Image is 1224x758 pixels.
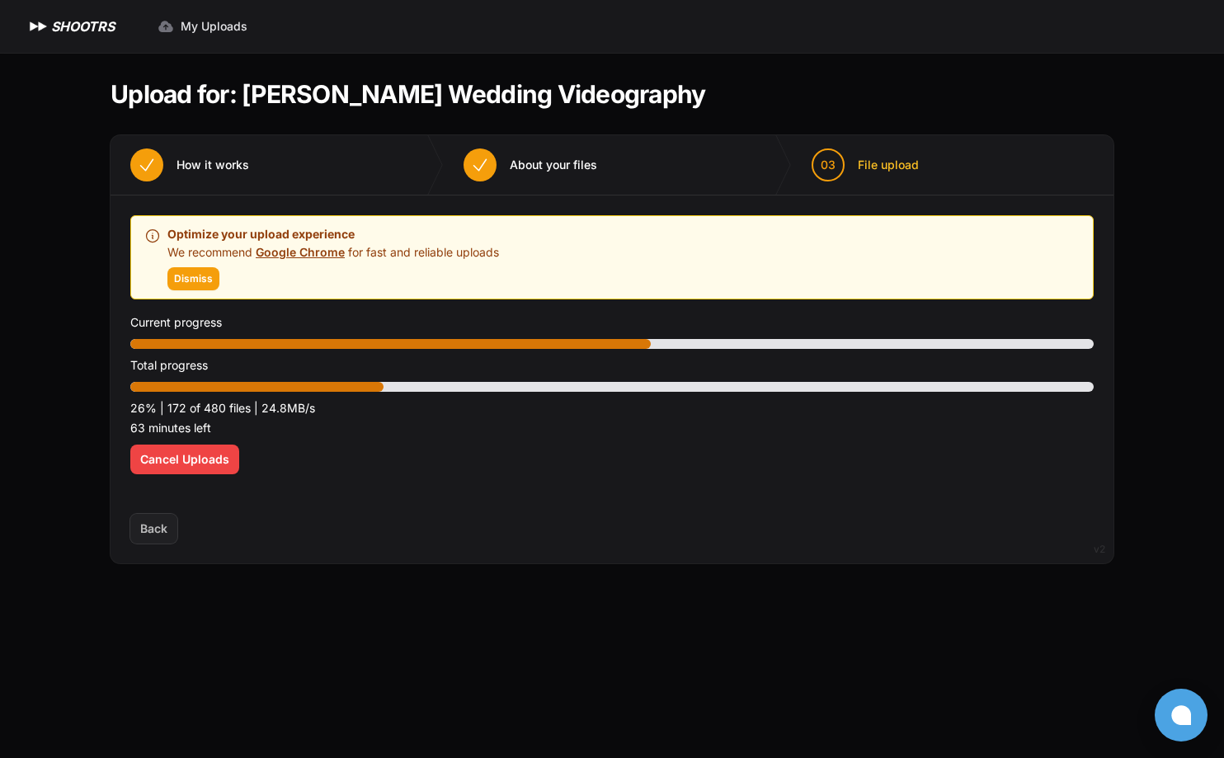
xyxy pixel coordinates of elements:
[111,79,705,109] h1: Upload for: [PERSON_NAME] Wedding Videography
[130,445,239,474] button: Cancel Uploads
[130,418,1094,438] p: 63 minutes left
[792,135,939,195] button: 03 File upload
[167,267,219,290] button: Dismiss
[821,157,836,173] span: 03
[444,135,617,195] button: About your files
[130,313,1094,332] p: Current progress
[1155,689,1208,742] button: Open chat window
[51,16,115,36] h1: SHOOTRS
[26,16,51,36] img: SHOOTRS
[148,12,257,41] a: My Uploads
[167,244,499,261] p: We recommend for fast and reliable uploads
[130,398,1094,418] p: 26% | 172 of 480 files | 24.8MB/s
[177,157,249,173] span: How it works
[1094,539,1105,559] div: v2
[174,272,213,285] span: Dismiss
[256,245,345,259] a: Google Chrome
[130,355,1094,375] p: Total progress
[167,224,499,244] p: Optimize your upload experience
[140,451,229,468] span: Cancel Uploads
[858,157,919,173] span: File upload
[111,135,269,195] button: How it works
[181,18,247,35] span: My Uploads
[26,16,115,36] a: SHOOTRS SHOOTRS
[510,157,597,173] span: About your files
